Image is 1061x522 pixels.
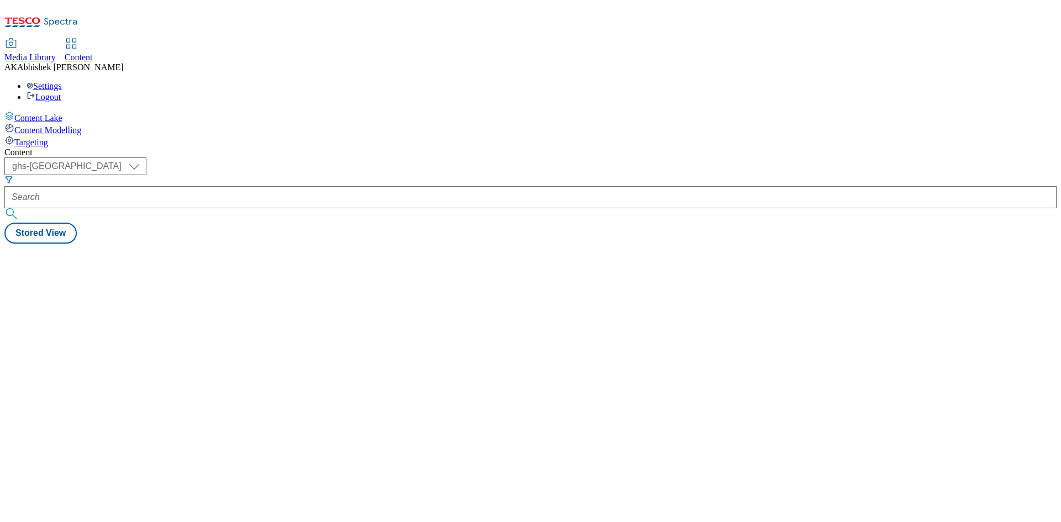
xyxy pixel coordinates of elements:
a: Media Library [4,39,56,62]
span: Media Library [4,52,56,62]
input: Search [4,186,1057,208]
span: Content [65,52,93,62]
div: Content [4,147,1057,157]
span: Content Modelling [14,125,81,135]
button: Stored View [4,223,77,244]
a: Content [65,39,93,62]
span: Abhishek [PERSON_NAME] [17,62,123,72]
a: Content Lake [4,111,1057,123]
a: Content Modelling [4,123,1057,135]
a: Logout [27,92,61,102]
a: Settings [27,81,62,91]
a: Targeting [4,135,1057,147]
span: AK [4,62,17,72]
span: Content Lake [14,113,62,123]
span: Targeting [14,138,48,147]
svg: Search Filters [4,175,13,184]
